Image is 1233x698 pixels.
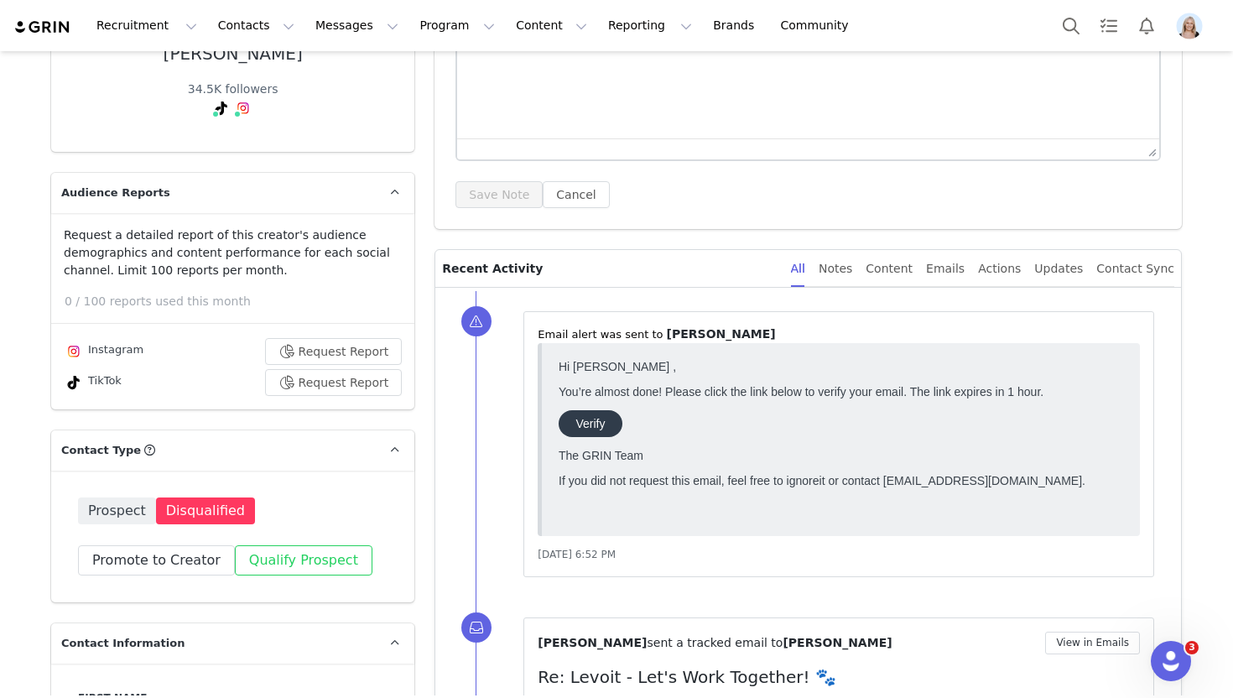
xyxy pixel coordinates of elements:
div: Updates [1034,250,1083,288]
span: Prospect [78,497,156,524]
button: Messages [305,7,408,44]
span: Disqualified [156,497,255,524]
div: Content [866,250,913,288]
img: f80c52dd-2235-41a6-9d2f-4759e133f372.png [1176,13,1203,39]
body: The GRIN Team [7,7,571,161]
span: Audience Reports [61,185,170,201]
span: [PERSON_NAME] [538,636,647,649]
div: Actions [978,250,1021,288]
button: Request Report [265,369,403,396]
div: TikTok [64,372,122,393]
button: Contacts [208,7,304,44]
iframe: Intercom live chat [1151,641,1191,681]
img: grin logo [13,19,72,35]
a: Brands [703,7,769,44]
p: If you did not request this email, feel free to ignore [7,121,571,134]
p: ⁨Email⁩ alert was sent to ⁨ ⁩ [538,326,1140,343]
p: 0 / 100 reports used this month [65,293,414,310]
button: Cancel [543,181,609,208]
div: Contact Sync [1096,250,1174,288]
button: View in Emails [1045,632,1140,654]
p: Hi [PERSON_NAME] , [7,7,571,20]
span: [DATE] 6:52 PM [538,549,616,560]
span: [PERSON_NAME] [667,327,776,341]
div: All [791,250,805,288]
p: You’re almost done! Please click the link below to verify your email. The link expires in 1 hour. [7,32,571,45]
div: Press the Up and Down arrow keys to resize the editor. [1142,139,1159,159]
button: Notifications [1128,7,1165,44]
button: Reporting [598,7,702,44]
img: instagram.svg [67,345,81,358]
button: Qualify Prospect [235,545,372,576]
div: Instagram [64,341,143,362]
button: Content [506,7,597,44]
button: Search [1053,7,1090,44]
span: Contact Information [61,635,185,652]
p: Re: Levoit - Let's Work Together! 🐾 [538,664,1140,690]
a: Tasks [1090,7,1127,44]
button: Profile [1166,13,1220,39]
div: Notes [819,250,852,288]
button: Request Report [265,338,403,365]
button: Promote to Creator [78,545,235,576]
p: Recent Activity [442,250,777,287]
div: Emails [926,250,965,288]
span: Contact Type [61,442,141,459]
span: [PERSON_NAME] [783,636,892,649]
img: instagram.svg [237,102,250,115]
div: [PERSON_NAME] [164,44,303,64]
span: it or contact [EMAIL_ADDRESS][DOMAIN_NAME]. [268,121,533,134]
span: 3 [1185,641,1199,654]
a: Community [771,7,866,44]
button: Save Note [455,181,543,208]
a: Verify [7,57,70,84]
span: sent a tracked email to [647,636,783,649]
p: Request a detailed report of this creator's audience demographics and content performance for eac... [64,227,402,279]
div: 34.5K followers [188,81,278,98]
button: Program [409,7,505,44]
button: Recruitment [86,7,207,44]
